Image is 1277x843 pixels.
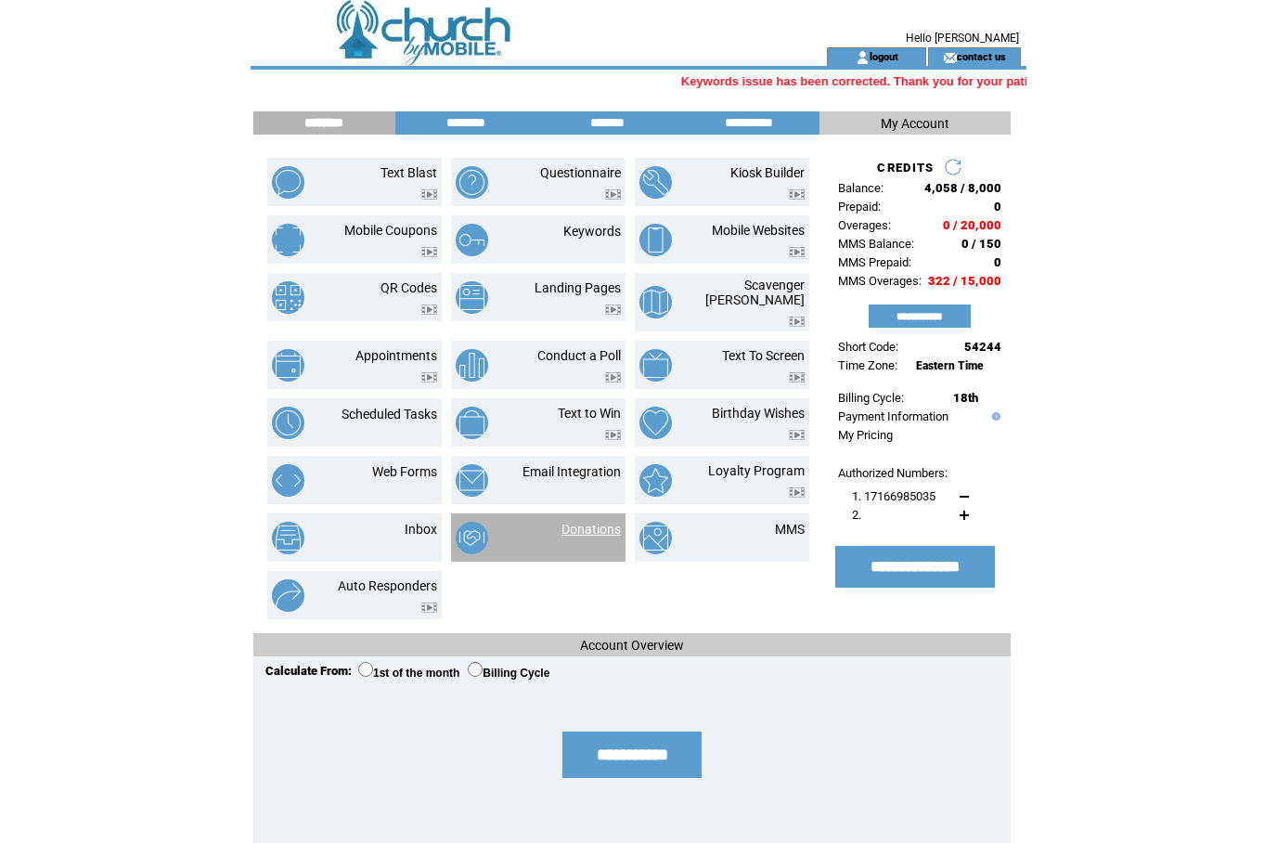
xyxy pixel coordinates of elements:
[877,161,934,175] span: CREDITS
[953,391,978,405] span: 18th
[468,667,549,680] label: Billing Cycle
[468,662,483,677] input: Billing Cycle
[563,224,621,239] a: Keywords
[838,181,884,195] span: Balance:
[272,166,304,199] img: text-blast.png
[421,247,437,257] img: video.png
[838,200,881,214] span: Prepaid:
[639,286,672,318] img: scavenger-hunt.png
[928,274,1001,288] span: 322 / 15,000
[272,522,304,554] img: inbox.png
[355,348,437,363] a: Appointments
[994,255,1001,269] span: 0
[381,280,437,295] a: QR Codes
[961,237,1001,251] span: 0 / 150
[964,340,1001,354] span: 54244
[906,32,1019,45] span: Hello [PERSON_NAME]
[338,578,437,593] a: Auto Responders
[272,464,304,497] img: web-forms.png
[789,317,805,327] img: video.png
[605,372,621,383] img: video.png
[838,340,898,354] span: Short Code:
[943,218,1001,232] span: 0 / 20,000
[381,165,437,180] a: Text Blast
[789,430,805,440] img: video.png
[605,305,621,315] img: video.png
[456,464,488,497] img: email-integration.png
[870,50,898,62] a: logout
[789,487,805,498] img: video.png
[421,189,437,200] img: video.png
[987,412,1000,421] img: help.gif
[265,664,352,678] span: Calculate From:
[456,224,488,256] img: keywords.png
[775,522,805,537] a: MMS
[358,662,373,677] input: 1st of the month
[712,223,805,238] a: Mobile Websites
[943,50,957,65] img: contact_us_icon.gif
[639,166,672,199] img: kiosk-builder.png
[421,603,437,613] img: video.png
[881,116,949,131] span: My Account
[421,305,437,315] img: video.png
[272,281,304,314] img: qr-codes.png
[838,391,904,405] span: Billing Cycle:
[372,464,437,479] a: Web Forms
[838,237,914,251] span: MMS Balance:
[639,349,672,382] img: text-to-screen.png
[957,50,1006,62] a: contact us
[421,372,437,383] img: video.png
[580,638,684,653] span: Account Overview
[272,224,304,256] img: mobile-coupons.png
[272,407,304,439] img: scheduled-tasks.png
[838,466,948,480] span: Authorized Numbers:
[639,407,672,439] img: birthday-wishes.png
[358,667,459,680] label: 1st of the month
[924,181,1001,195] span: 4,058 / 8,000
[838,274,922,288] span: MMS Overages:
[852,508,861,522] span: 2.
[456,407,488,439] img: text-to-win.png
[852,489,935,503] span: 1. 17166985035
[537,348,621,363] a: Conduct a Poll
[605,189,621,200] img: video.png
[722,348,805,363] a: Text To Screen
[639,522,672,554] img: mms.png
[561,522,621,537] a: Donations
[639,464,672,497] img: loyalty-program.png
[456,522,488,554] img: donations.png
[456,281,488,314] img: landing-pages.png
[856,50,870,65] img: account_icon.gif
[916,359,984,372] span: Eastern Time
[535,280,621,295] a: Landing Pages
[558,406,621,421] a: Text to Win
[251,74,1026,88] marquee: Keywords issue has been corrected. Thank you for your patience!
[712,406,805,421] a: Birthday Wishes
[342,407,437,421] a: Scheduled Tasks
[789,247,805,257] img: video.png
[838,255,911,269] span: MMS Prepaid:
[540,165,621,180] a: Questionnaire
[838,409,948,423] a: Payment Information
[456,349,488,382] img: conduct-a-poll.png
[605,430,621,440] img: video.png
[344,223,437,238] a: Mobile Coupons
[522,464,621,479] a: Email Integration
[789,189,805,200] img: video.png
[405,522,437,537] a: Inbox
[272,579,304,612] img: auto-responders.png
[730,165,805,180] a: Kiosk Builder
[705,278,805,307] a: Scavenger [PERSON_NAME]
[708,463,805,478] a: Loyalty Program
[789,372,805,383] img: video.png
[272,349,304,382] img: appointments.png
[838,218,891,232] span: Overages:
[838,428,893,442] a: My Pricing
[456,166,488,199] img: questionnaire.png
[994,200,1001,214] span: 0
[639,224,672,256] img: mobile-websites.png
[838,358,897,372] span: Time Zone:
